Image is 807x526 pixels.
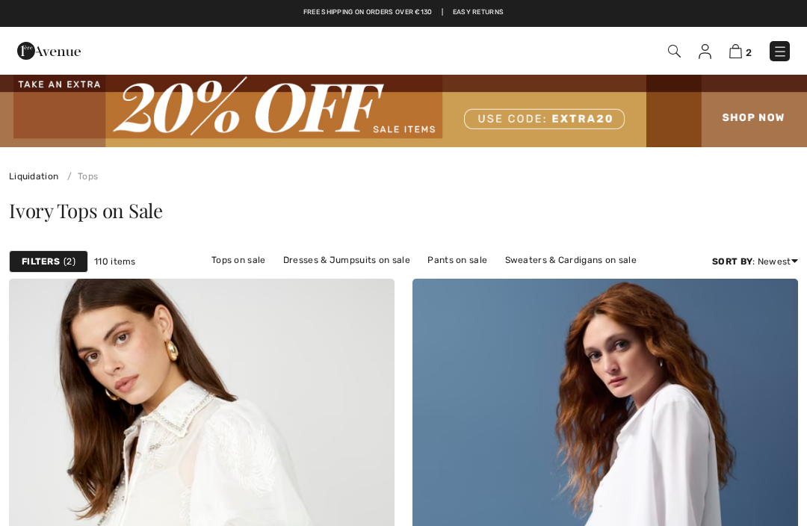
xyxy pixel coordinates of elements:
[9,171,58,182] a: Liquidation
[22,255,60,268] strong: Filters
[498,250,644,270] a: Sweaters & Cardigans on sale
[276,250,418,270] a: Dresses & Jumpsuits on sale
[746,47,752,58] span: 2
[272,270,401,289] a: Jackets & Blazers on sale
[94,255,136,268] span: 110 items
[61,171,99,182] a: Tops
[699,44,711,59] img: My Info
[729,42,752,60] a: 2
[442,7,443,18] span: |
[453,7,504,18] a: Easy Returns
[712,256,752,267] strong: Sort By
[17,36,81,66] img: 1ère Avenue
[9,197,163,223] span: Ivory Tops on Sale
[303,7,433,18] a: Free shipping on orders over €130
[613,481,792,519] iframe: Opens a widget where you can find more information
[64,255,75,268] span: 2
[773,44,788,59] img: Menu
[204,250,273,270] a: Tops on sale
[712,255,798,268] div: : Newest
[17,43,81,57] a: 1ère Avenue
[420,250,495,270] a: Pants on sale
[480,270,576,289] a: Outerwear on sale
[729,44,742,58] img: Shopping Bag
[403,270,477,289] a: Skirts on sale
[668,45,681,58] img: Search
